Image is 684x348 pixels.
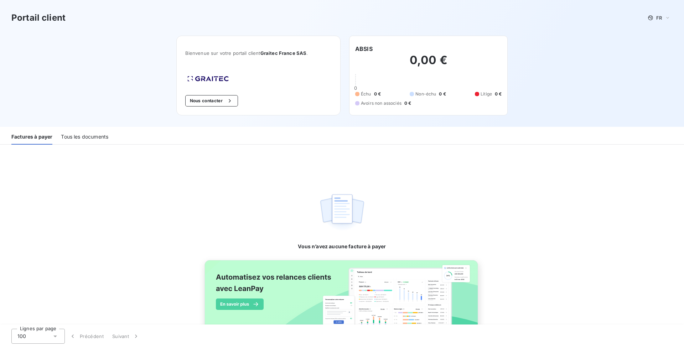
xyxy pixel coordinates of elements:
img: empty state [319,190,365,234]
span: 0 € [439,91,446,97]
span: FR [656,15,662,21]
img: Company logo [185,74,231,84]
h3: Portail client [11,11,66,24]
span: 0 € [495,91,502,97]
h6: ABSIS [355,45,373,53]
div: Tous les documents [61,130,108,145]
button: Suivant [108,329,144,344]
span: Échu [361,91,371,97]
span: 0 [354,85,357,91]
span: Vous n’avez aucune facture à payer [298,243,386,250]
button: Nous contacter [185,95,238,107]
span: Graitec France SAS [260,50,307,56]
img: banner [198,256,486,343]
button: Précédent [65,329,108,344]
span: Litige [481,91,492,97]
span: Avoirs non associés [361,100,401,107]
span: Non-échu [415,91,436,97]
span: 100 [17,333,26,340]
span: Bienvenue sur votre portail client . [185,50,332,56]
span: 0 € [374,91,381,97]
span: 0 € [404,100,411,107]
div: Factures à payer [11,130,52,145]
h2: 0,00 € [355,53,502,74]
